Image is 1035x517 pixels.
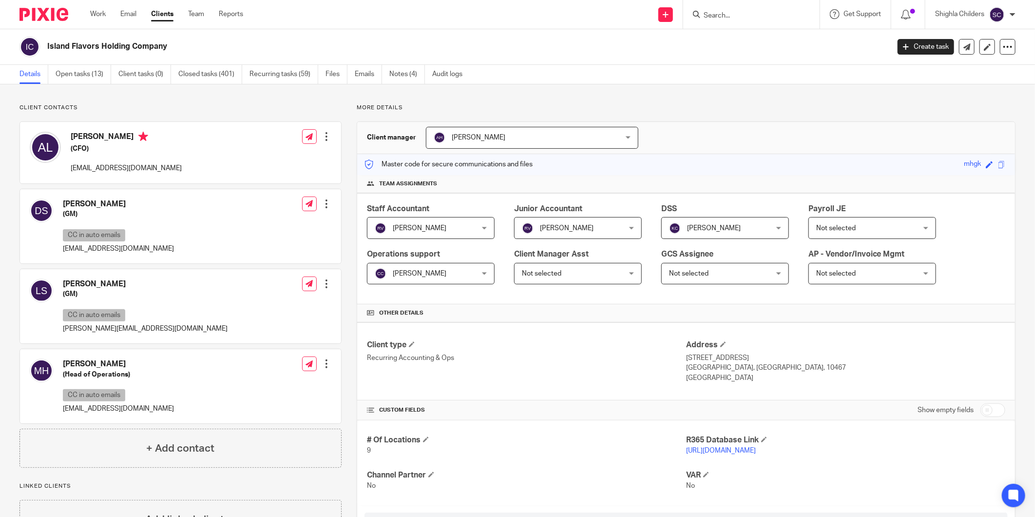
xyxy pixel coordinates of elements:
a: Files [326,65,347,84]
h4: Address [686,340,1005,350]
h4: [PERSON_NAME] [63,279,228,289]
span: Junior Accountant [514,205,582,213]
h4: Channel Partner [367,470,686,480]
img: svg%3E [19,37,40,57]
span: Client Manager Asst [514,250,589,258]
a: Work [90,9,106,19]
p: Recurring Accounting & Ops [367,353,686,363]
h4: R365 Database Link [686,435,1005,445]
p: CC in auto emails [63,309,125,321]
p: Client contacts [19,104,342,112]
img: Pixie [19,8,68,21]
img: svg%3E [522,222,534,234]
img: svg%3E [375,268,386,279]
span: Not selected [816,225,856,232]
p: [PERSON_NAME][EMAIL_ADDRESS][DOMAIN_NAME] [63,324,228,334]
a: Reports [219,9,243,19]
img: svg%3E [375,222,386,234]
input: Search [703,12,790,20]
span: [PERSON_NAME] [540,225,594,232]
p: [GEOGRAPHIC_DATA], [GEOGRAPHIC_DATA], 10467 [686,363,1005,373]
span: Operations support [367,250,440,258]
h4: + Add contact [146,441,214,456]
p: Master code for secure communications and files [364,159,533,169]
i: Primary [138,132,148,141]
p: [STREET_ADDRESS] [686,353,1005,363]
p: More details [357,104,1016,112]
p: [EMAIL_ADDRESS][DOMAIN_NAME] [71,163,182,173]
span: GCS Assignee [661,250,713,258]
a: Email [120,9,136,19]
h4: # Of Locations [367,435,686,445]
p: [EMAIL_ADDRESS][DOMAIN_NAME] [63,404,174,414]
h4: CUSTOM FIELDS [367,406,686,414]
span: [PERSON_NAME] [452,134,505,141]
span: Get Support [843,11,881,18]
a: Team [188,9,204,19]
h5: (GM) [63,289,228,299]
h5: (Head of Operations) [63,370,174,379]
span: Team assignments [379,180,437,188]
span: AP - Vendor/Invoice Mgmt [808,250,905,258]
a: Open tasks (13) [56,65,111,84]
a: Audit logs [432,65,470,84]
p: [GEOGRAPHIC_DATA] [686,373,1005,383]
span: No [367,482,376,489]
h4: [PERSON_NAME] [63,359,174,369]
h4: Client type [367,340,686,350]
span: [PERSON_NAME] [687,225,741,232]
p: [EMAIL_ADDRESS][DOMAIN_NAME] [63,244,174,254]
p: CC in auto emails [63,389,125,401]
img: svg%3E [989,7,1005,22]
a: Clients [151,9,173,19]
label: Show empty fields [918,405,974,415]
a: [URL][DOMAIN_NAME] [686,447,756,454]
h5: (GM) [63,209,174,219]
h2: Island Flavors Holding Company [47,41,716,52]
span: Not selected [669,270,709,277]
a: Notes (4) [389,65,425,84]
span: Not selected [522,270,561,277]
span: Payroll JE [808,205,846,213]
a: Recurring tasks (59) [249,65,318,84]
span: [PERSON_NAME] [393,270,446,277]
h4: VAR [686,470,1005,480]
a: Emails [355,65,382,84]
img: svg%3E [30,199,53,222]
p: Linked clients [19,482,342,490]
a: Create task [898,39,954,55]
p: CC in auto emails [63,229,125,241]
h4: [PERSON_NAME] [63,199,174,209]
span: Not selected [816,270,856,277]
img: svg%3E [30,132,61,163]
a: Details [19,65,48,84]
h3: Client manager [367,133,416,142]
a: Closed tasks (401) [178,65,242,84]
img: svg%3E [434,132,445,143]
span: Staff Accountant [367,205,429,213]
span: No [686,482,695,489]
div: mhgk [964,159,981,170]
img: svg%3E [669,222,681,234]
a: Client tasks (0) [118,65,171,84]
img: svg%3E [30,359,53,382]
h4: [PERSON_NAME] [71,132,182,144]
span: [PERSON_NAME] [393,225,446,232]
span: 9 [367,447,371,454]
span: DSS [661,205,677,213]
img: svg%3E [30,279,53,302]
span: Other details [379,309,423,317]
p: Shighla Childers [935,9,984,19]
h5: (CFO) [71,144,182,154]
